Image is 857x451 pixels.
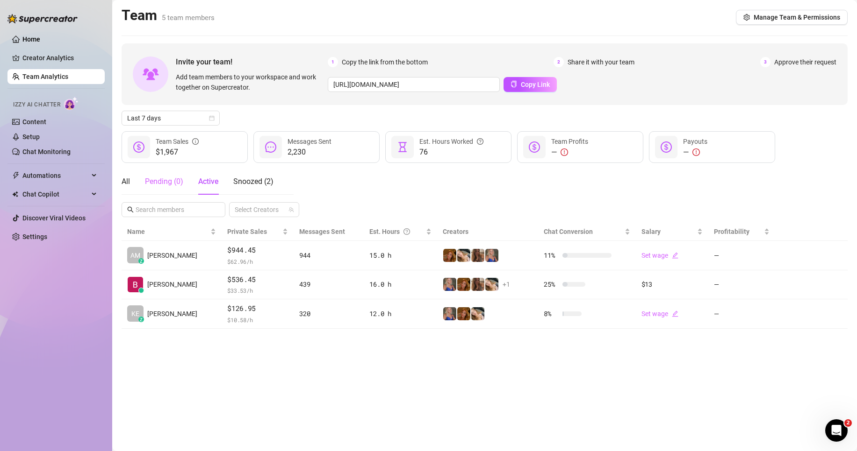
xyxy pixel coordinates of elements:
div: z [138,317,144,322]
span: Izzy AI Chatter [13,100,60,109]
a: Setup [22,133,40,141]
img: Danielle [457,278,470,291]
a: Creator Analytics [22,50,97,65]
span: $ 33.53 /h [227,286,288,295]
span: search [127,206,134,213]
span: setting [743,14,750,21]
div: 16.0 h [369,279,431,289]
span: Copy the link from the bottom [342,57,428,67]
span: $536.45 [227,274,288,285]
span: Payouts [683,138,707,145]
span: exclamation-circle [692,148,700,156]
span: Salary [641,228,661,235]
span: hourglass [397,141,408,153]
input: Search members [136,204,212,215]
a: Set wageedit [641,252,678,259]
iframe: Intercom live chat [825,419,848,442]
span: edit [672,310,678,317]
span: [PERSON_NAME] [147,309,197,319]
span: Last 7 days [127,111,214,125]
span: 1 [328,57,338,67]
span: 2 [844,419,852,427]
span: dollar-circle [133,141,144,153]
div: 12.0 h [369,309,431,319]
span: Chat Copilot [22,187,89,202]
span: $944.45 [227,245,288,256]
span: Messages Sent [299,228,345,235]
span: message [265,141,276,153]
img: Danielle [443,249,456,262]
span: Messages Sent [288,138,331,145]
span: question-circle [477,136,483,147]
a: Home [22,35,40,43]
span: KE [131,309,139,319]
span: team [288,207,294,212]
span: copy [511,81,517,87]
span: dollar-circle [529,141,540,153]
span: AM [130,250,140,261]
img: daniellerose [471,249,484,262]
a: Discover Viral Videos [22,214,86,222]
span: 2,230 [288,147,331,158]
div: 15.0 h [369,250,431,261]
span: question-circle [403,226,410,237]
div: Est. Hours Worked [419,136,483,147]
span: 11 % [544,250,559,261]
span: [PERSON_NAME] [147,250,197,261]
div: — [683,147,707,158]
span: 76 [419,147,483,158]
a: Set wageedit [641,310,678,317]
div: All [122,176,130,187]
span: thunderbolt [12,172,20,179]
span: Team Profits [551,138,588,145]
span: $126.95 [227,303,288,314]
img: logo-BBDzfeDw.svg [7,14,78,23]
span: Profitability [714,228,749,235]
img: Ambie [485,249,498,262]
td: — [708,299,775,329]
img: Ryan [128,277,143,292]
div: z [138,258,144,264]
a: Content [22,118,46,126]
span: Snoozed ( 2 ) [233,177,274,186]
th: Name [122,223,222,241]
img: OnlyDanielle [457,249,470,262]
span: 25 % [544,279,559,289]
span: Copy Link [521,81,550,88]
a: Team Analytics [22,73,68,80]
span: calendar [209,115,215,121]
span: Approve their request [774,57,836,67]
img: Danielle [457,307,470,320]
img: OnlyDanielle [471,307,484,320]
span: Chat Conversion [544,228,593,235]
a: Chat Monitoring [22,148,71,155]
span: Name [127,226,209,237]
span: [PERSON_NAME] [147,279,197,289]
span: Automations [22,168,89,183]
span: $ 62.96 /h [227,257,288,266]
a: Settings [22,233,47,240]
div: 320 [299,309,358,319]
img: Chat Copilot [12,191,18,197]
span: $1,967 [156,147,199,158]
th: Creators [437,223,539,241]
span: Private Sales [227,228,267,235]
div: 439 [299,279,358,289]
span: Active [198,177,218,186]
span: 5 team members [162,14,215,22]
span: dollar-circle [661,141,672,153]
span: 3 [760,57,771,67]
button: Copy Link [504,77,557,92]
span: $ 10.58 /h [227,315,288,324]
span: Invite your team! [176,56,328,68]
div: Est. Hours [369,226,424,237]
div: $13 [641,279,703,289]
h2: Team [122,7,215,24]
img: daniellerose [471,278,484,291]
div: — [551,147,588,158]
span: info-circle [192,136,199,147]
img: AI Chatter [64,97,79,110]
img: Ambie [443,278,456,291]
span: edit [672,252,678,259]
div: Pending ( 0 ) [145,176,183,187]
